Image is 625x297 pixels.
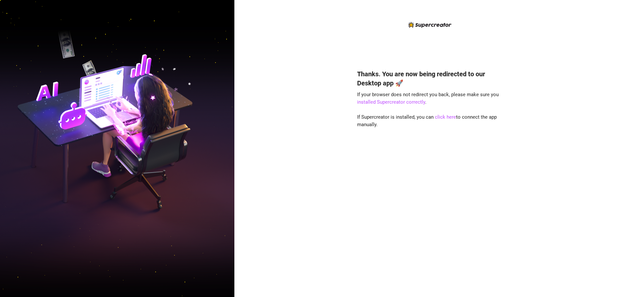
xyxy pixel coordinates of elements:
span: If your browser does not redirect you back, please make sure you . [357,92,499,105]
a: installed Supercreator correctly [357,99,425,105]
span: If Supercreator is installed, you can to connect the app manually. [357,114,497,128]
a: click here [435,114,456,120]
h4: Thanks. You are now being redirected to our Desktop app 🚀 [357,69,502,88]
img: logo-BBDzfeDw.svg [408,22,451,28]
